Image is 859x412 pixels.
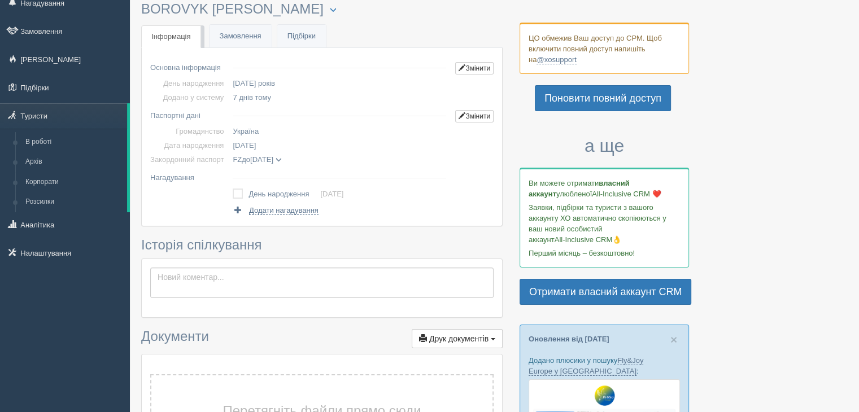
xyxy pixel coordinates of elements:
h3: Документи [141,329,503,348]
td: Основна інформація [150,56,228,76]
span: Друк документів [429,334,489,343]
a: Інформація [141,25,201,49]
p: Ви можете отримати улюбленої [529,178,680,199]
span: All-Inclusive CRM ❤️ [592,190,661,198]
td: Закордонний паспорт [150,152,228,166]
a: В роботі [20,132,127,152]
a: Підбірки [277,25,326,48]
span: FZ [233,155,242,164]
td: Дата народження [150,138,228,152]
p: Перший місяць – безкоштовно! [529,248,680,258]
span: × [670,333,677,346]
button: Close [670,334,677,345]
div: ЦО обмежив Ваш доступ до СРМ. Щоб включити повний доступ напишіть на [520,23,689,74]
a: [DATE] [320,190,343,198]
span: Інформація [151,32,191,41]
span: до [233,155,281,164]
span: [DATE] [250,155,273,164]
a: Замовлення [210,25,272,48]
a: Оновлення від [DATE] [529,335,609,343]
p: Заявки, підбірки та туристи з вашого аккаунту ХО автоматично скопіюються у ваш новий особистий ак... [529,202,680,245]
td: Паспортні дані [150,104,228,124]
span: All-Inclusive CRM👌 [555,235,622,244]
p: Додано плюсики у пошуку : [529,355,680,376]
td: День народження [248,186,320,202]
button: Друк документів [412,329,503,348]
td: Нагадування [150,166,228,185]
a: @xosupport [537,55,576,64]
td: Громадянство [150,124,228,138]
h3: BOROVYK [PERSON_NAME] [141,2,503,17]
a: Розсилки [20,192,127,212]
td: Додано у систему [150,90,228,104]
a: Додати нагадування [233,205,318,216]
td: День народження [150,76,228,90]
a: Отримати власний аккаунт CRM [520,279,691,305]
b: власний аккаунт [529,179,630,198]
span: Додати нагадування [249,206,319,215]
span: 7 днів тому [233,93,271,102]
td: Україна [228,124,451,138]
span: [DATE] [233,141,256,150]
a: Поновити повний доступ [535,85,671,111]
a: Fly&Joy Europe у [GEOGRAPHIC_DATA] [529,356,643,376]
a: Корпорати [20,172,127,192]
a: Змінити [455,110,494,122]
td: [DATE] років [228,76,451,90]
a: Архів [20,152,127,172]
h3: а ще [520,136,689,156]
a: Змінити [455,62,494,74]
h3: Історія спілкування [141,238,503,252]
